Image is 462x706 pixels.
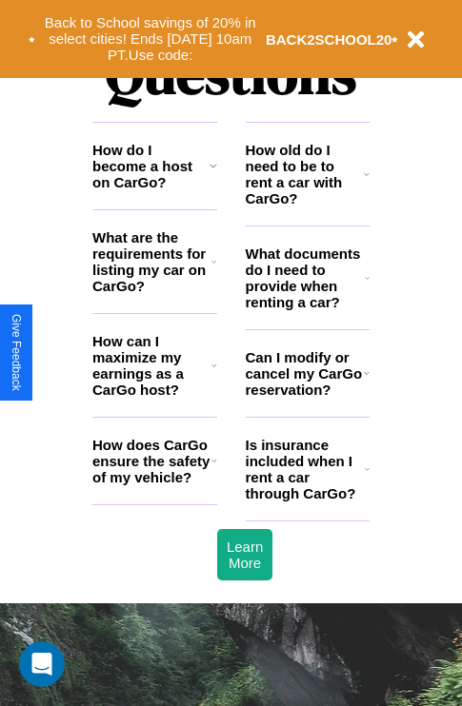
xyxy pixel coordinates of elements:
h3: Can I modify or cancel my CarGo reservation? [246,349,364,398]
iframe: Intercom live chat [19,641,65,687]
h3: Is insurance included when I rent a car through CarGo? [246,437,365,501]
b: BACK2SCHOOL20 [266,31,392,48]
button: Learn More [217,529,272,580]
h3: What are the requirements for listing my car on CarGo? [92,229,211,294]
h3: How can I maximize my earnings as a CarGo host? [92,333,211,398]
h3: What documents do I need to provide when renting a car? [246,245,366,310]
h3: How do I become a host on CarGo? [92,142,210,190]
h3: How old do I need to be to rent a car with CarGo? [246,142,365,206]
div: Give Feedback [10,314,23,391]
h3: How does CarGo ensure the safety of my vehicle? [92,437,211,485]
button: Back to School savings of 20% in select cities! Ends [DATE] 10am PT.Use code: [35,10,266,69]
